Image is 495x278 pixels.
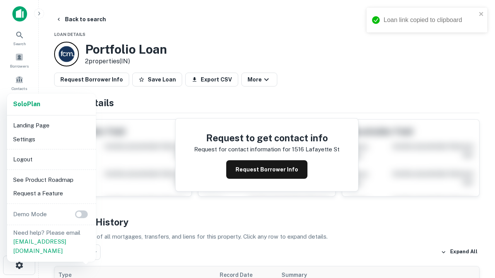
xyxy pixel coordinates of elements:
[13,100,40,108] strong: Solo Plan
[384,15,476,25] div: Loan link copied to clipboard
[10,210,50,219] p: Demo Mode
[13,228,90,256] p: Need help? Please email
[10,186,93,200] li: Request a Feature
[13,238,66,254] a: [EMAIL_ADDRESS][DOMAIN_NAME]
[456,216,495,253] iframe: Chat Widget
[10,132,93,146] li: Settings
[10,173,93,187] li: See Product Roadmap
[10,119,93,132] li: Landing Page
[10,153,93,166] li: Logout
[13,100,40,109] a: SoloPlan
[479,11,484,18] button: close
